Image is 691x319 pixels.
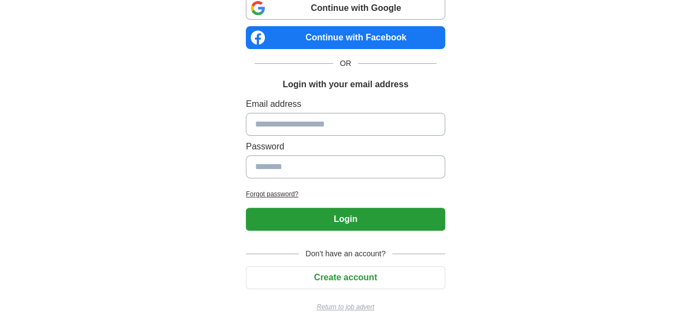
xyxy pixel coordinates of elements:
[333,58,358,69] span: OR
[282,78,408,91] h1: Login with your email address
[246,26,445,49] a: Continue with Facebook
[246,266,445,289] button: Create account
[246,302,445,312] a: Return to job advert
[246,98,445,111] label: Email address
[246,273,445,282] a: Create account
[299,248,392,260] span: Don't have an account?
[246,189,445,199] a: Forgot password?
[246,140,445,153] label: Password
[246,208,445,231] button: Login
